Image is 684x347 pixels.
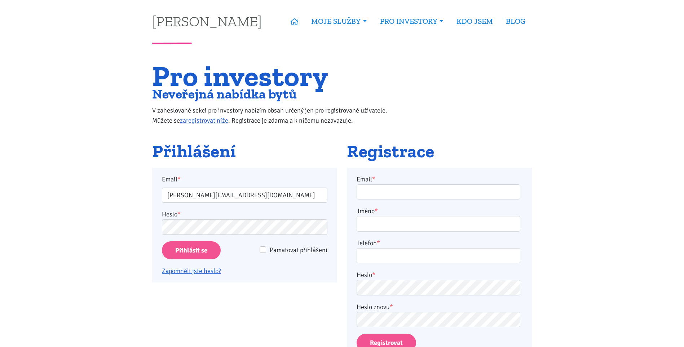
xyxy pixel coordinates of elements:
[357,270,375,280] label: Heslo
[162,209,181,219] label: Heslo
[162,267,221,275] a: Zapomněli jste heslo?
[347,142,532,161] h2: Registrace
[305,13,373,30] a: MOJE SLUŽBY
[270,246,327,254] span: Pamatovat přihlášení
[357,302,393,312] label: Heslo znovu
[157,174,332,184] label: Email
[357,238,380,248] label: Telefon
[372,175,375,183] abbr: required
[499,13,532,30] a: BLOG
[357,174,375,184] label: Email
[152,14,262,28] a: [PERSON_NAME]
[152,64,402,88] h1: Pro investory
[375,207,378,215] abbr: required
[390,303,393,311] abbr: required
[152,142,337,161] h2: Přihlášení
[374,13,450,30] a: PRO INVESTORY
[152,88,402,100] h2: Neveřejná nabídka bytů
[372,271,375,279] abbr: required
[357,206,378,216] label: Jméno
[377,239,380,247] abbr: required
[180,117,228,124] a: zaregistrovat níže
[152,105,402,126] p: V zaheslované sekci pro investory nabízím obsah určený jen pro registrované uživatele. Můžete se ...
[450,13,499,30] a: KDO JSEM
[162,241,221,260] input: Přihlásit se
